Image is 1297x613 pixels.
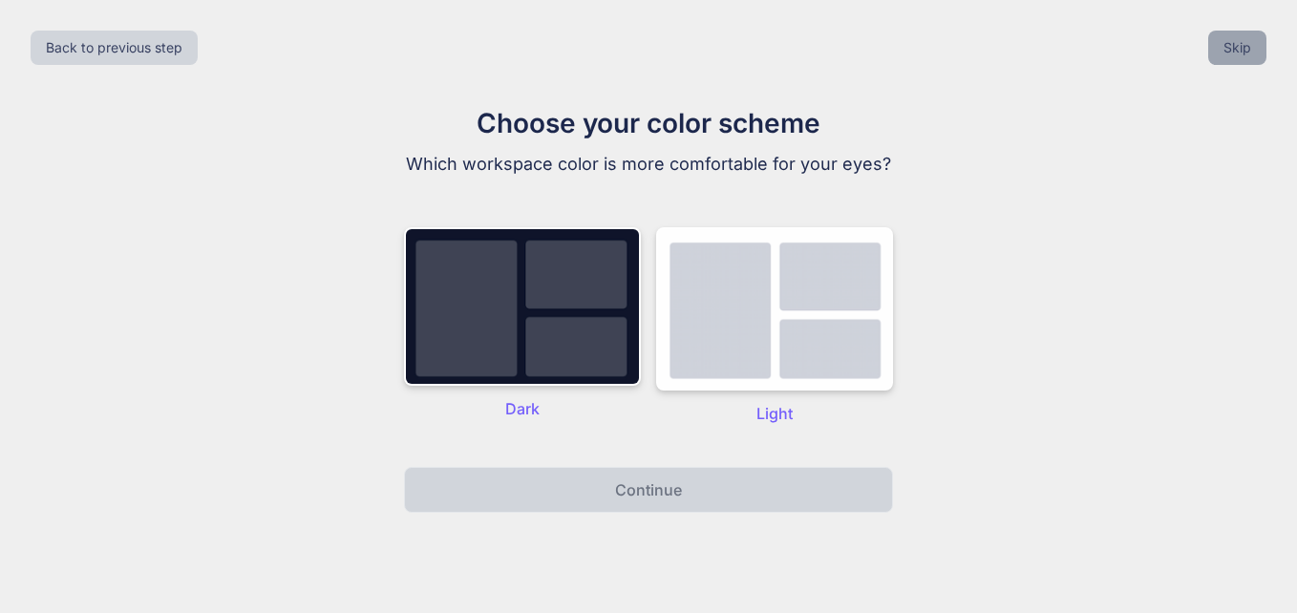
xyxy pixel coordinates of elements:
p: Light [656,402,893,425]
p: Which workspace color is more comfortable for your eyes? [328,151,969,178]
p: Continue [615,478,682,501]
button: Skip [1208,31,1266,65]
h1: Choose your color scheme [328,103,969,143]
img: dark [404,227,641,386]
button: Back to previous step [31,31,198,65]
button: Continue [404,467,893,513]
img: dark [656,227,893,391]
p: Dark [404,397,641,420]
